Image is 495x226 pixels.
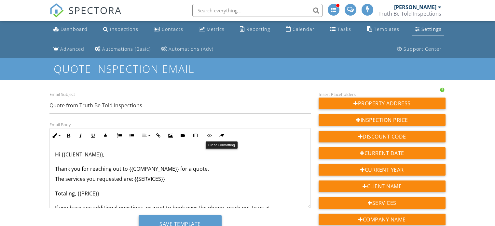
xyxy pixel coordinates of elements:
[378,10,441,17] div: Truth Be Told Inspections
[196,23,227,35] a: Metrics
[207,26,225,32] div: Metrics
[319,197,446,209] div: Services
[189,129,201,142] button: Insert Table
[169,46,213,52] div: Automations (Adv)
[283,23,317,35] a: Calendar
[328,23,354,35] a: Tasks
[49,9,122,22] a: SPECTORA
[319,131,446,142] div: Discount code
[62,129,75,142] button: Bold (Ctrl+B)
[51,23,90,35] a: Dashboard
[337,26,351,32] div: Tasks
[51,43,87,55] a: Advanced
[237,23,273,35] a: Reporting
[140,129,152,142] button: Align
[162,26,183,32] div: Contacts
[92,43,153,55] a: Automations (Basic)
[49,3,64,18] img: The Best Home Inspection Software - Spectora
[61,26,88,32] div: Dashboard
[319,180,446,192] div: Client Name
[75,129,87,142] button: Italic (Ctrl+I)
[49,122,71,127] label: Email Body
[99,129,112,142] button: Colors
[293,26,315,32] div: Calendar
[110,26,138,32] div: Inspections
[421,26,442,32] div: Settings
[126,129,138,142] button: Unordered List
[151,23,186,35] a: Contacts
[319,98,446,109] div: Property Address
[412,23,444,35] a: Settings
[394,43,444,55] a: Support Center
[49,91,75,97] label: Email Subject
[203,129,215,142] button: Code View
[87,129,99,142] button: Underline (Ctrl+U)
[54,63,441,74] h1: Quote Inspection Email
[101,23,141,35] a: Inspections
[158,43,216,55] a: Automations (Advanced)
[192,4,323,17] input: Search everything...
[102,46,151,52] div: Automations (Basic)
[152,129,164,142] button: Insert Link (Ctrl+K)
[177,129,189,142] button: Insert Video
[394,4,436,10] div: [PERSON_NAME]
[319,214,446,225] div: Company Name
[319,114,446,126] div: Inspection price
[206,141,238,149] div: Clear Formatting
[404,46,442,52] div: Support Center
[319,91,356,97] label: Insert Placeholders
[113,129,126,142] button: Ordered List
[364,23,402,35] a: Templates
[60,46,84,52] div: Advanced
[319,164,446,176] div: Current Year
[246,26,270,32] div: Reporting
[319,147,446,159] div: Current Date
[374,26,399,32] div: Templates
[55,151,305,173] p: Hi {{CLIENT_NAME}}, Thank you for reaching out to {{COMPANY_NAME}} for a quote.
[50,129,62,142] button: Inline Style
[68,3,122,17] span: SPECTORA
